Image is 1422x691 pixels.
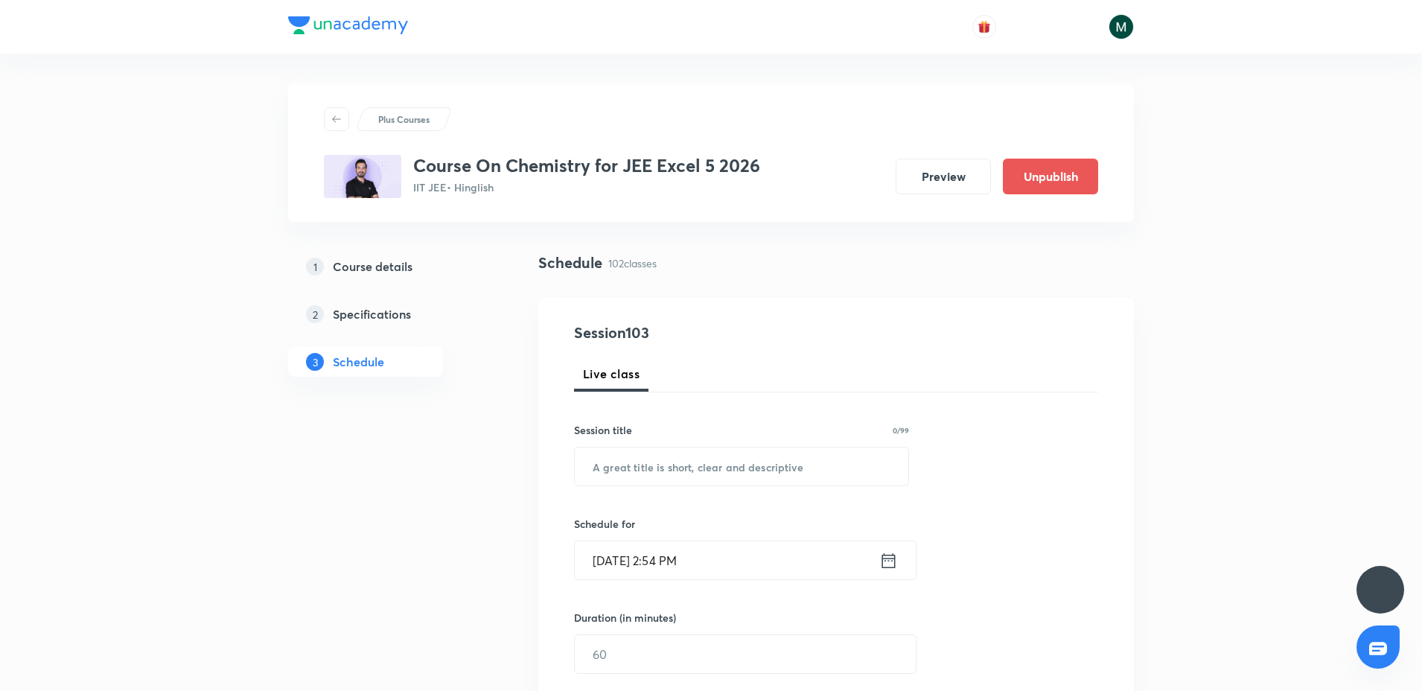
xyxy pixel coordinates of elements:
[1003,159,1098,194] button: Unpublish
[574,516,909,532] h6: Schedule for
[574,610,676,625] h6: Duration (in minutes)
[972,15,996,39] button: avatar
[288,299,491,329] a: 2Specifications
[893,427,909,434] p: 0/99
[288,16,408,38] a: Company Logo
[306,353,324,371] p: 3
[324,155,401,198] img: 51439EC4-FF9A-4C6D-9B3D-19F72AC05FE3_plus.png
[413,155,760,176] h3: Course On Chemistry for JEE Excel 5 2026
[583,365,640,383] span: Live class
[288,16,408,34] img: Company Logo
[1371,581,1389,599] img: ttu
[378,112,430,126] p: Plus Courses
[333,305,411,323] h5: Specifications
[608,255,657,271] p: 102 classes
[306,305,324,323] p: 2
[574,322,846,344] h4: Session 103
[575,448,908,485] input: A great title is short, clear and descriptive
[333,353,384,371] h5: Schedule
[333,258,412,276] h5: Course details
[896,159,991,194] button: Preview
[306,258,324,276] p: 1
[1109,14,1134,39] img: Milind Shahare
[413,179,760,195] p: IIT JEE • Hinglish
[538,252,602,274] h4: Schedule
[978,20,991,34] img: avatar
[575,635,916,673] input: 60
[574,422,632,438] h6: Session title
[288,252,491,281] a: 1Course details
